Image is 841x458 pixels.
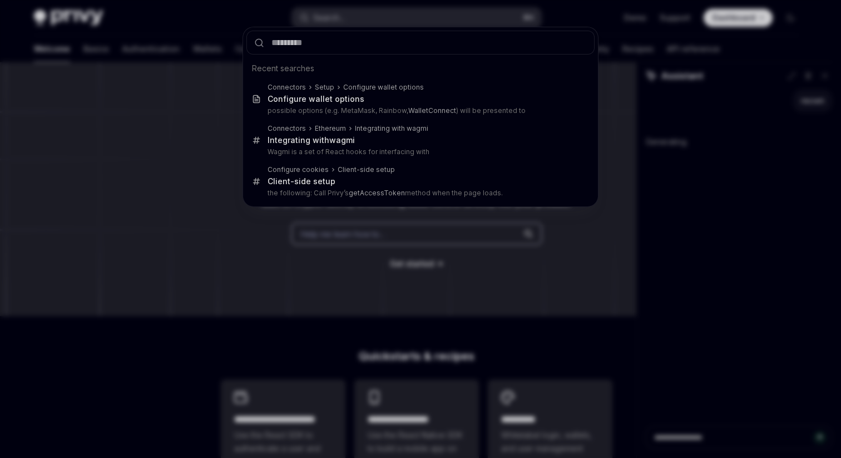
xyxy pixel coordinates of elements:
[268,106,571,115] p: possible options (e.g. MetaMask, Rainbow, ) will be presented to
[338,165,395,174] div: Client-side setup
[268,147,571,156] p: Wagmi is a set of React hooks for interfacing with
[268,165,329,174] div: Configure cookies
[329,135,355,145] b: wagmi
[408,106,456,115] b: WalletConnect
[268,83,306,92] div: Connectors
[268,124,306,133] div: Connectors
[343,83,424,92] div: Configure wallet options
[355,124,428,133] div: Integrating with wagmi
[268,135,355,145] div: Integrating with
[349,189,405,197] b: getAccessToken
[252,63,314,74] span: Recent searches
[315,124,346,133] div: Ethereum
[268,176,335,186] div: Client-side setup
[268,94,364,104] div: Configure wallet options
[315,83,334,92] div: Setup
[268,189,571,198] p: the following: Call Privy’s method when the page loads.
